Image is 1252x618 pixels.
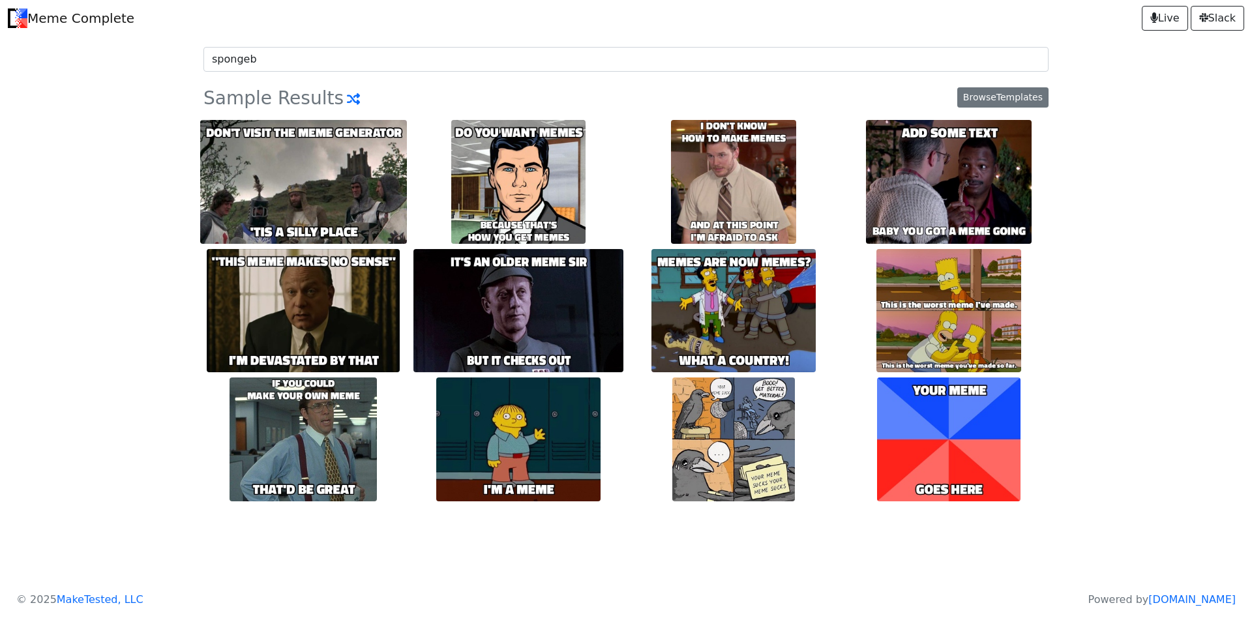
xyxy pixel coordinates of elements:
a: MakeTested, LLC [57,593,143,606]
img: your_meme_sucks_your_meme_sucks.jpg [672,377,795,501]
img: i'm_devastated_by_that.jpg [207,249,400,373]
img: because_that's_how_you_get_memes.jpg [451,120,586,244]
p: © 2025 [16,592,143,608]
span: Browse [963,92,996,102]
img: i'm_a_meme.jpg [436,377,601,501]
span: Live [1150,10,1180,26]
input: Begin typing to search for memes... [203,47,1049,72]
a: Live [1142,6,1188,31]
img: baby_you_got_a_meme_going.jpg [866,120,1031,244]
img: Meme Complete [8,8,27,28]
span: Slack [1199,10,1236,26]
img: what_a_country!.jpg [651,249,816,373]
a: Meme Complete [8,5,134,31]
img: and_at_this_point_i'm_afraid_to_ask.jpg [671,120,797,244]
p: Powered by [1088,592,1236,608]
img: that'd_be_great.jpg [230,377,377,501]
img: but_it_checks_out.jpg [413,249,623,373]
img: goes_here.jpg [877,377,1021,501]
img: This_is_the_worst_meme_you've_made_so_far..jpg [876,249,1021,373]
a: Slack [1191,6,1244,31]
img: 'tis_a_silly_place.jpg [200,120,407,244]
a: [DOMAIN_NAME] [1148,593,1236,606]
a: BrowseTemplates [957,87,1049,108]
h3: Sample Results [203,87,390,110]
